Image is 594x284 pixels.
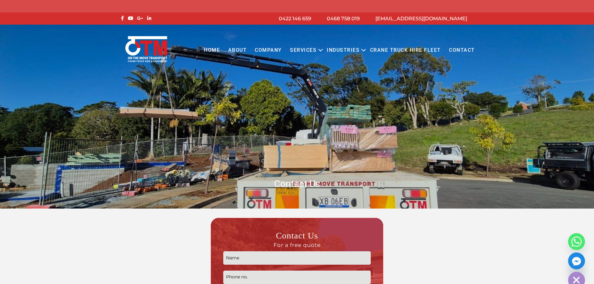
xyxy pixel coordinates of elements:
[223,230,371,248] h3: Contact Us
[327,16,360,22] a: 0468 758 019
[375,16,467,22] a: [EMAIL_ADDRESS][DOMAIN_NAME]
[224,42,251,59] a: About
[223,251,371,265] input: Name
[279,16,311,22] a: 0422 146 659
[223,271,371,284] input: Phone no.
[568,233,585,250] a: Whatsapp
[251,42,286,59] a: COMPANY
[286,42,321,59] a: Services
[124,36,168,63] img: Otmtransport
[223,242,371,248] span: For a free quote
[200,42,224,59] a: Home
[323,42,364,59] a: Industries
[568,253,585,269] a: Facebook_Messenger
[366,42,445,59] a: Crane Truck Hire Fleet
[119,178,475,190] h1: Contact Us
[445,42,479,59] a: Contact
